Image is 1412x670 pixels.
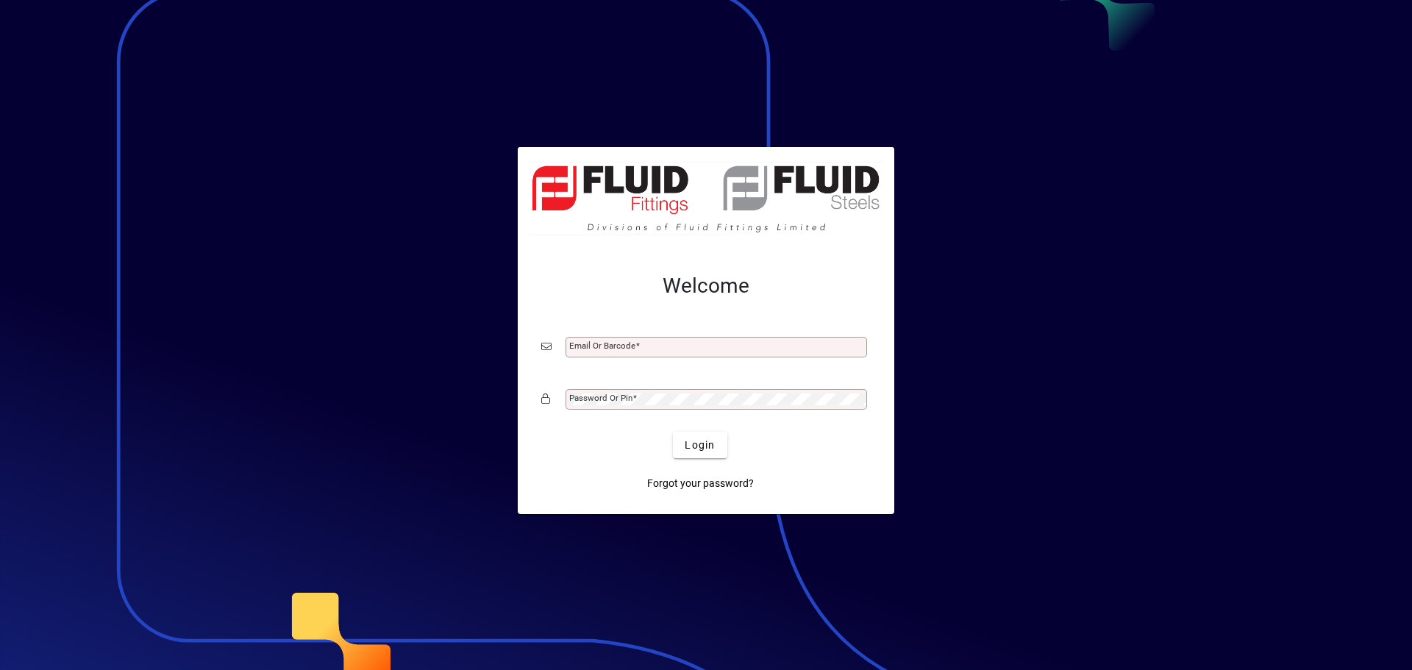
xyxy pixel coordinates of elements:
mat-label: Email or Barcode [569,341,635,351]
span: Forgot your password? [647,476,754,491]
span: Login [685,438,715,453]
h2: Welcome [541,274,871,299]
a: Forgot your password? [641,470,760,496]
mat-label: Password or Pin [569,393,632,403]
button: Login [673,432,727,458]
